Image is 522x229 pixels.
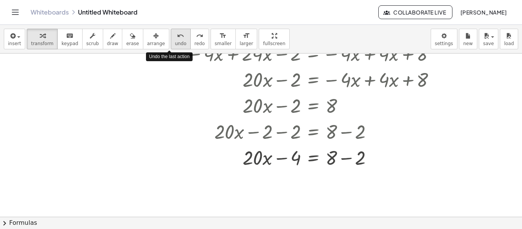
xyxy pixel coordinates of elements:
[460,9,507,16] span: [PERSON_NAME]
[263,41,285,46] span: fullscreen
[31,41,53,46] span: transform
[211,29,236,49] button: format_sizesmaller
[27,29,58,49] button: transform
[190,29,209,49] button: redoredo
[378,5,452,19] button: Collaborate Live
[504,41,514,46] span: load
[147,41,165,46] span: arrange
[4,29,25,49] button: insert
[8,41,21,46] span: insert
[66,31,73,41] i: keyboard
[459,29,477,49] button: new
[479,29,498,49] button: save
[431,29,457,49] button: settings
[483,41,494,46] span: save
[86,41,99,46] span: scrub
[103,29,123,49] button: draw
[219,31,227,41] i: format_size
[240,41,253,46] span: larger
[57,29,83,49] button: keyboardkeypad
[215,41,232,46] span: smaller
[385,9,446,16] span: Collaborate Live
[31,8,69,16] a: Whiteboards
[175,41,186,46] span: undo
[62,41,78,46] span: keypad
[177,31,184,41] i: undo
[82,29,103,49] button: scrub
[126,41,139,46] span: erase
[463,41,473,46] span: new
[259,29,289,49] button: fullscreen
[454,5,513,19] button: [PERSON_NAME]
[500,29,518,49] button: load
[435,41,453,46] span: settings
[122,29,143,49] button: erase
[195,41,205,46] span: redo
[235,29,257,49] button: format_sizelarger
[143,29,169,49] button: arrange
[196,31,203,41] i: redo
[171,29,191,49] button: undoundo
[243,31,250,41] i: format_size
[107,41,118,46] span: draw
[146,52,193,61] div: Undo the last action
[9,6,21,18] button: Toggle navigation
